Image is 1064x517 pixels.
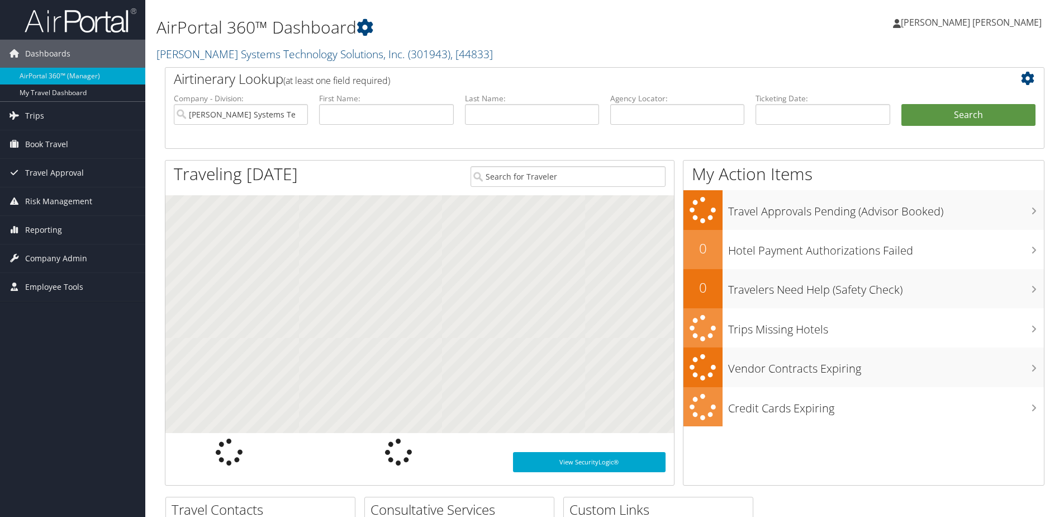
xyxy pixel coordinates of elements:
[174,162,298,186] h1: Traveling [DATE]
[683,162,1044,186] h1: My Action Items
[156,16,754,39] h1: AirPortal 360™ Dashboard
[319,93,453,104] label: First Name:
[25,216,62,244] span: Reporting
[893,6,1053,39] a: [PERSON_NAME] [PERSON_NAME]
[728,355,1044,377] h3: Vendor Contracts Expiring
[465,93,599,104] label: Last Name:
[610,93,744,104] label: Agency Locator:
[683,308,1044,348] a: Trips Missing Hotels
[683,190,1044,230] a: Travel Approvals Pending (Advisor Booked)
[728,316,1044,337] h3: Trips Missing Hotels
[283,74,390,87] span: (at least one field required)
[25,40,70,68] span: Dashboards
[156,46,493,62] a: [PERSON_NAME] Systems Technology Solutions, Inc.
[174,69,962,88] h2: Airtinerary Lookup
[683,269,1044,308] a: 0Travelers Need Help (Safety Check)
[728,198,1044,219] h3: Travel Approvals Pending (Advisor Booked)
[683,278,723,297] h2: 0
[513,452,666,472] a: View SecurityLogic®
[756,93,890,104] label: Ticketing Date:
[25,130,68,158] span: Book Travel
[901,16,1042,29] span: [PERSON_NAME] [PERSON_NAME]
[683,387,1044,427] a: Credit Cards Expiring
[683,230,1044,269] a: 0Hotel Payment Authorizations Failed
[25,187,92,215] span: Risk Management
[25,245,87,272] span: Company Admin
[728,237,1044,258] h3: Hotel Payment Authorizations Failed
[450,46,493,62] span: , [ 44833 ]
[408,46,450,62] span: ( 301943 )
[728,276,1044,298] h3: Travelers Need Help (Safety Check)
[25,273,83,301] span: Employee Tools
[25,159,84,187] span: Travel Approval
[174,93,308,104] label: Company - Division:
[471,166,666,187] input: Search for Traveler
[683,347,1044,387] a: Vendor Contracts Expiring
[728,395,1044,416] h3: Credit Cards Expiring
[25,102,44,130] span: Trips
[901,104,1035,126] button: Search
[25,7,136,34] img: airportal-logo.png
[683,239,723,258] h2: 0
